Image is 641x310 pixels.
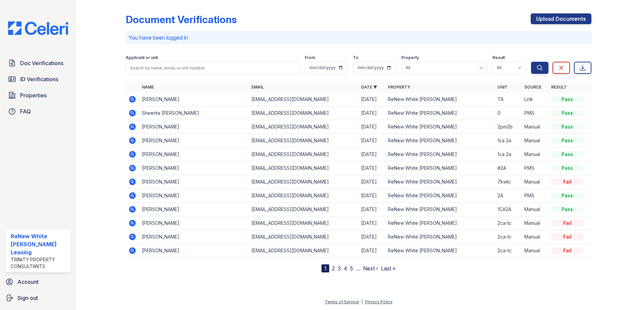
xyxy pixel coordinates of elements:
p: You have been logged in [128,34,589,42]
div: Document Verifications [126,13,237,25]
td: [DATE] [358,230,385,244]
a: Source [524,85,541,90]
td: [EMAIL_ADDRESS][DOMAIN_NAME] [249,161,358,175]
td: Sheerita [PERSON_NAME] [139,106,249,120]
td: ReNew White [PERSON_NAME] [385,93,495,106]
td: 1ca 2a [495,134,522,148]
a: Next › [363,265,378,272]
a: Unit [498,85,508,90]
a: Date ▼ [361,85,377,90]
a: ID Verifications [5,72,71,86]
span: … [356,264,360,272]
td: [PERSON_NAME] [139,216,249,230]
td: PMS [522,161,548,175]
div: Fail [551,247,583,254]
a: 3 [338,265,341,272]
span: Account [17,278,39,286]
img: CE_Logo_Blue-a8612792a0a2168367f1c8372b55b34899dd931a85d93a1a3d3e32e68fde9ad4.png [3,21,73,35]
td: ReNew White [PERSON_NAME] [385,216,495,230]
td: [EMAIL_ADDRESS][DOMAIN_NAME] [249,244,358,258]
label: Result [492,55,505,60]
td: [PERSON_NAME] [139,134,249,148]
td: Manual [522,230,548,244]
div: | [361,299,363,304]
td: [EMAIL_ADDRESS][DOMAIN_NAME] [249,120,358,134]
a: Sign out [3,291,73,305]
td: [DATE] [358,244,385,258]
td: 2pm2b [495,120,522,134]
td: [DATE] [358,93,385,106]
td: 2ca-tc [495,216,522,230]
td: [PERSON_NAME] [139,161,249,175]
td: [EMAIL_ADDRESS][DOMAIN_NAME] [249,106,358,120]
td: [EMAIL_ADDRESS][DOMAIN_NAME] [249,203,358,216]
label: From [305,55,315,60]
div: Pass [551,137,583,144]
td: ReNew White [PERSON_NAME] [385,134,495,148]
div: Pass [551,123,583,130]
td: ReNew White [PERSON_NAME] [385,175,495,189]
td: [EMAIL_ADDRESS][DOMAIN_NAME] [249,148,358,161]
td: [PERSON_NAME] [139,175,249,189]
td: Manual [522,148,548,161]
td: 2ca-tc [495,230,522,244]
td: [EMAIL_ADDRESS][DOMAIN_NAME] [249,189,358,203]
a: Properties [5,89,71,102]
a: Email [251,85,264,90]
td: [DATE] [358,189,385,203]
a: 5 [350,265,353,272]
a: Account [3,275,73,289]
div: Fail [551,234,583,240]
td: Manual [522,175,548,189]
td: [EMAIL_ADDRESS][DOMAIN_NAME] [249,175,358,189]
td: [DATE] [358,148,385,161]
a: Terms of Service [325,299,359,304]
label: To [353,55,358,60]
td: [PERSON_NAME] [139,93,249,106]
td: ReNew White [PERSON_NAME] [385,120,495,134]
a: 4 [344,265,347,272]
td: [DATE] [358,203,385,216]
td: ReNew White [PERSON_NAME] [385,189,495,203]
td: ReNew White [PERSON_NAME] [385,148,495,161]
td: 2ca-tc [495,244,522,258]
td: [EMAIL_ADDRESS][DOMAIN_NAME] [249,216,358,230]
label: Applicant or unit [126,55,158,60]
a: Name [142,85,154,90]
span: Properties [20,91,47,99]
div: Fail [551,178,583,185]
div: Fail [551,220,583,226]
td: Manual [522,216,548,230]
div: Pass [551,206,583,213]
td: [PERSON_NAME] [139,120,249,134]
div: Pass [551,165,583,171]
td: ReNew White [PERSON_NAME] [385,106,495,120]
div: ReNew White [PERSON_NAME] Leasing [11,232,68,256]
a: Privacy Policy [365,299,393,304]
td: [EMAIL_ADDRESS][DOMAIN_NAME] [249,230,358,244]
div: Pass [551,192,583,199]
td: Link [522,93,548,106]
td: Manual [522,203,548,216]
span: Sign out [17,294,38,302]
td: [DATE] [358,161,385,175]
td: [DATE] [358,120,385,134]
span: FAQ [20,107,31,115]
td: [PERSON_NAME] [139,203,249,216]
td: [EMAIL_ADDRESS][DOMAIN_NAME] [249,134,358,148]
td: [DATE] [358,134,385,148]
td: 2A [495,189,522,203]
td: [PERSON_NAME] [139,244,249,258]
td: ReNew White [PERSON_NAME] [385,244,495,258]
span: ID Verifications [20,75,58,83]
td: Manual [522,120,548,134]
td: ReNew White [PERSON_NAME] [385,161,495,175]
td: #2A [495,161,522,175]
input: Search by name, email, or unit number [126,62,299,74]
td: ReNew White [PERSON_NAME] [385,230,495,244]
a: 2 [332,265,335,272]
td: [DATE] [358,216,385,230]
td: 1CA2A [495,203,522,216]
td: [DATE] [358,106,385,120]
